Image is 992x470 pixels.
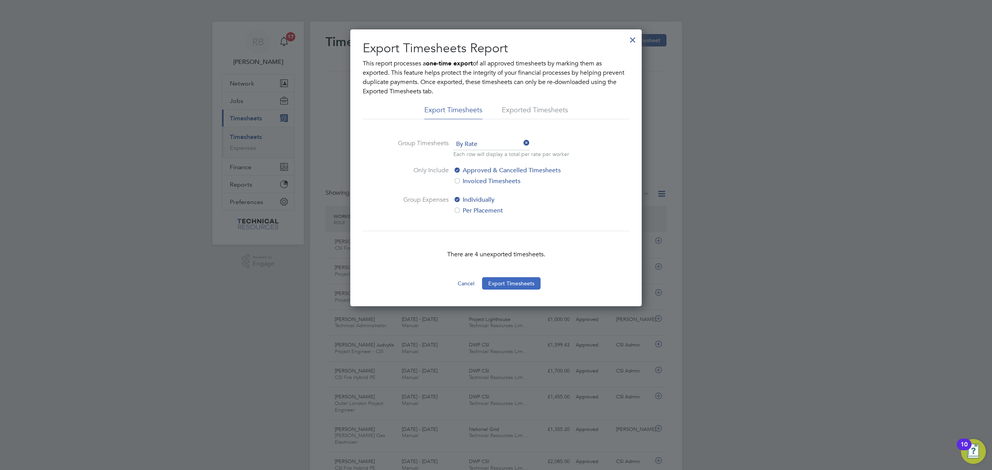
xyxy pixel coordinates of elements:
[453,206,583,215] label: Per Placement
[363,250,629,259] p: There are 4 unexported timesheets.
[453,150,569,158] p: Each row will display a total per rate per worker
[426,60,473,67] b: one-time export
[961,444,968,455] div: 10
[502,105,568,119] li: Exported Timesheets
[424,105,482,119] li: Export Timesheets
[961,439,986,464] button: Open Resource Center, 10 new notifications
[453,166,583,175] label: Approved & Cancelled Timesheets
[453,139,530,150] span: By Rate
[451,277,480,290] button: Cancel
[363,40,629,57] h2: Export Timesheets Report
[453,195,583,204] label: Individually
[363,59,629,96] p: This report processes a of all approved timesheets by marking them as exported. This feature help...
[482,277,541,290] button: Export Timesheets
[391,139,449,156] label: Group Timesheets
[391,166,449,186] label: Only Include
[391,195,449,215] label: Group Expenses
[453,177,583,186] label: Invoiced Timesheets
